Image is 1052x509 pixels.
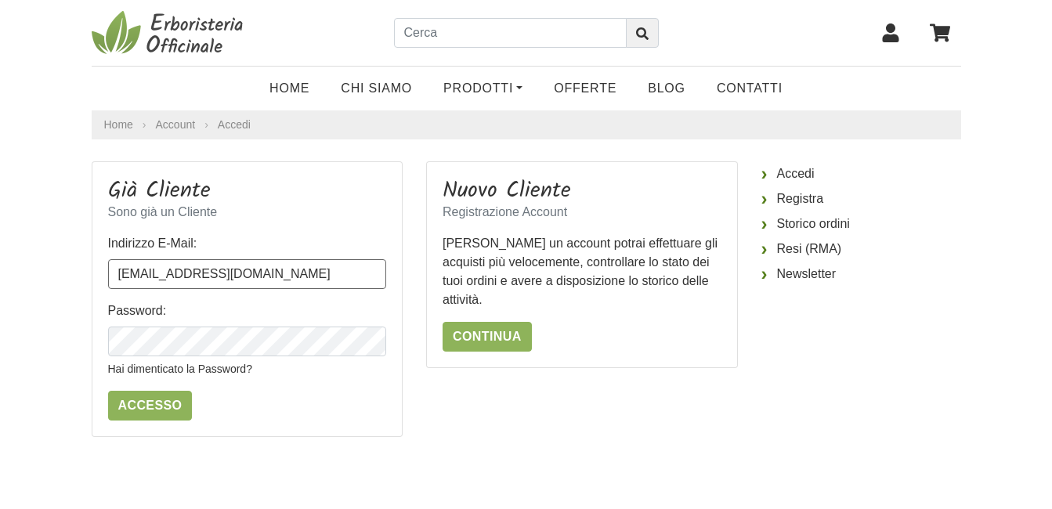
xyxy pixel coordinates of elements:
a: Blog [632,73,701,104]
input: Accesso [108,391,193,421]
a: Prodotti [428,73,538,104]
p: Sono già un Cliente [108,203,387,222]
a: Newsletter [761,262,961,287]
a: Resi (RMA) [761,236,961,262]
a: Chi Siamo [325,73,428,104]
input: Cerca [394,18,627,48]
a: Contatti [701,73,798,104]
h3: Nuovo Cliente [443,178,721,204]
a: Accedi [761,161,961,186]
a: Account [156,117,196,133]
nav: breadcrumb [92,110,961,139]
a: Storico ordini [761,211,961,236]
p: Registrazione Account [443,203,721,222]
a: Continua [443,322,532,352]
a: OFFERTE [538,73,632,104]
a: Accedi [218,118,251,131]
a: Home [254,73,325,104]
img: Erboristeria Officinale [92,9,248,56]
h3: Già Cliente [108,178,387,204]
label: Indirizzo E-Mail: [108,234,197,253]
a: Registra [761,186,961,211]
label: Password: [108,301,167,320]
a: Hai dimenticato la Password? [108,363,252,375]
p: [PERSON_NAME] un account potrai effettuare gli acquisti più velocemente, controllare lo stato dei... [443,234,721,309]
input: Indirizzo E-Mail: [108,259,387,289]
a: Home [104,117,133,133]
